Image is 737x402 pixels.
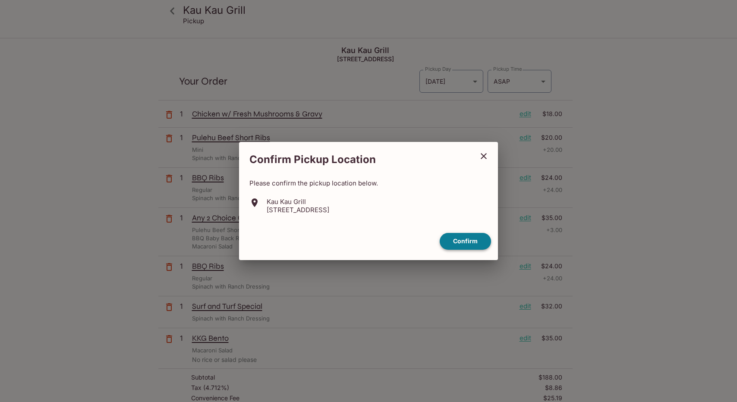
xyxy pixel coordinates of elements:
button: close [473,145,494,167]
p: Kau Kau Grill [267,198,329,206]
p: Please confirm the pickup location below. [249,179,488,187]
h2: Confirm Pickup Location [239,149,473,170]
p: [STREET_ADDRESS] [267,206,329,214]
button: confirm [440,233,491,250]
